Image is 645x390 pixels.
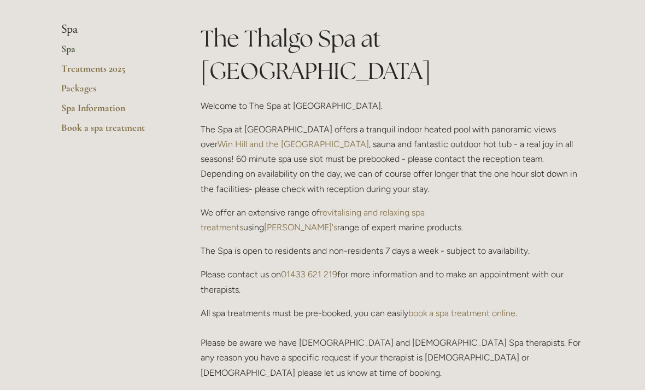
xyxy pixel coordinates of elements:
[61,121,166,141] a: Book a spa treatment
[218,139,369,149] a: Win Hill and the [GEOGRAPHIC_DATA]
[201,205,584,235] p: We offer an extensive range of using range of expert marine products.
[201,22,584,87] h1: The Thalgo Spa at [GEOGRAPHIC_DATA]
[61,22,166,37] li: Spa
[201,122,584,196] p: The Spa at [GEOGRAPHIC_DATA] offers a tranquil indoor heated pool with panoramic views over , sau...
[61,102,166,121] a: Spa Information
[201,98,584,113] p: Welcome to The Spa at [GEOGRAPHIC_DATA].
[264,222,337,232] a: [PERSON_NAME]'s
[408,308,515,318] a: book a spa treatment online
[201,243,584,258] p: The Spa is open to residents and non-residents 7 days a week - subject to availability.
[61,62,166,82] a: Treatments 2025
[201,306,584,380] p: All spa treatments must be pre-booked, you can easily . Please be aware we have [DEMOGRAPHIC_DATA...
[61,82,166,102] a: Packages
[281,269,337,280] a: 01433 621 219
[201,267,584,296] p: Please contact us on for more information and to make an appointment with our therapists.
[61,43,166,62] a: Spa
